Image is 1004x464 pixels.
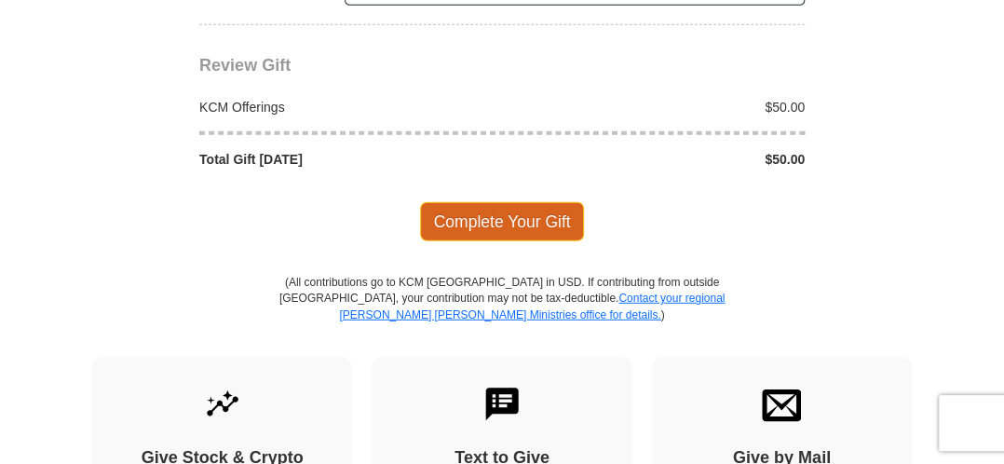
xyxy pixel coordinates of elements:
img: envelope.svg [762,385,801,424]
span: Review Gift [199,56,291,75]
div: Total Gift [DATE] [190,150,503,169]
div: KCM Offerings [190,98,503,116]
img: give-by-stock.svg [203,385,242,424]
p: (All contributions go to KCM [GEOGRAPHIC_DATA] in USD. If contributing from outside [GEOGRAPHIC_D... [278,275,726,356]
img: text-to-give.svg [482,385,522,424]
div: $50.00 [502,98,815,116]
span: Complete Your Gift [420,202,585,241]
div: $50.00 [502,150,815,169]
a: Contact your regional [PERSON_NAME] [PERSON_NAME] Ministries office for details. [339,292,725,321]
